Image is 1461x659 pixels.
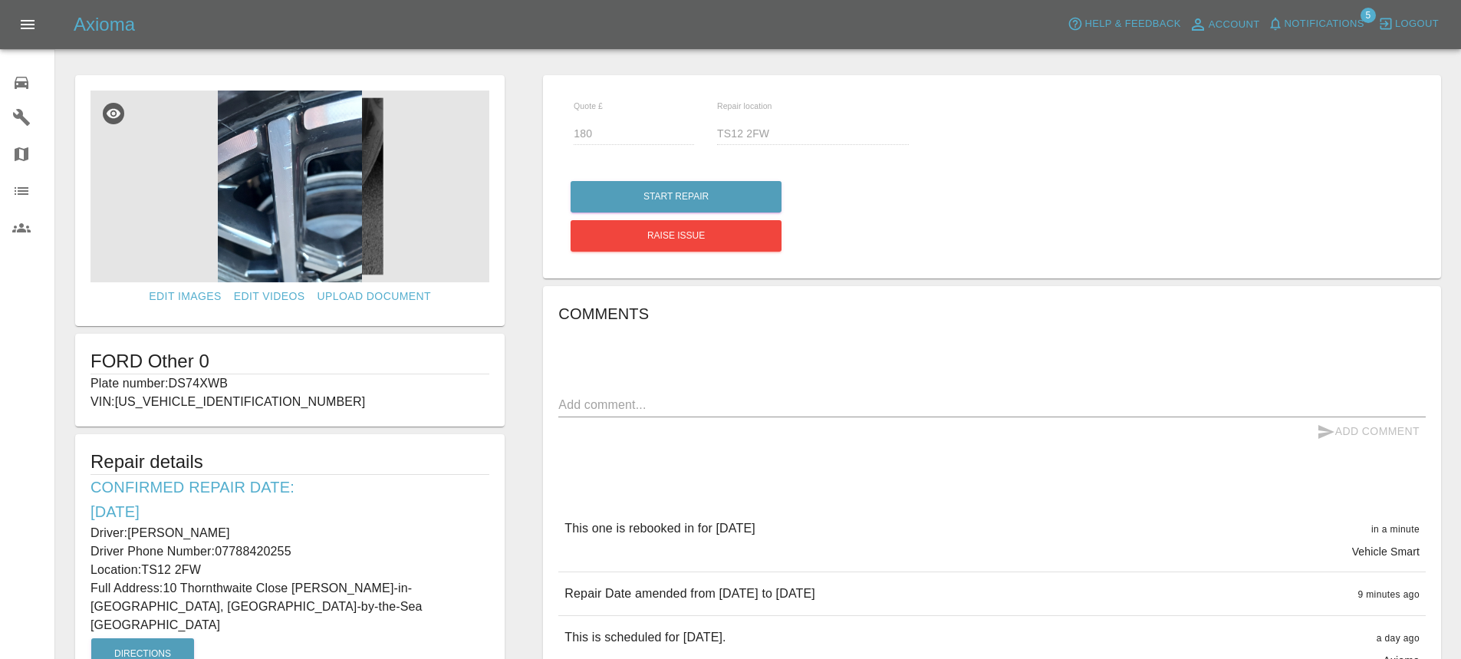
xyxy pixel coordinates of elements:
p: Vehicle Smart [1352,544,1420,559]
span: in a minute [1371,524,1420,535]
button: Start Repair [571,181,782,213]
img: d95d0d4e-a4e7-4d2a-ba9c-aec27a1a8927 [90,91,489,282]
h5: Repair details [90,450,489,474]
p: Driver Phone Number: 07788420255 [90,542,489,561]
p: Full Address: 10 Thornthwaite Close [PERSON_NAME]-in-[GEOGRAPHIC_DATA], [GEOGRAPHIC_DATA]-by-the-... [90,579,489,634]
h5: Axioma [74,12,135,37]
a: Upload Document [311,282,437,311]
p: Repair Date amended from [DATE] to [DATE] [564,585,815,603]
span: Help & Feedback [1084,15,1180,33]
p: Plate number: DS74XWB [90,374,489,393]
p: VIN: [US_VEHICLE_IDENTIFICATION_NUMBER] [90,393,489,411]
span: a day ago [1377,633,1420,644]
button: Raise issue [571,220,782,252]
p: This is scheduled for [DATE]. [564,628,726,647]
button: Logout [1374,12,1443,36]
span: Repair location [717,101,772,110]
a: Edit Images [143,282,227,311]
button: Notifications [1264,12,1368,36]
span: Notifications [1285,15,1364,33]
p: Location: TS12 2FW [90,561,489,579]
button: Help & Feedback [1064,12,1184,36]
p: This one is rebooked in for [DATE] [564,519,755,538]
h1: FORD Other 0 [90,349,489,374]
button: Open drawer [9,6,46,43]
h6: Comments [558,301,1426,326]
span: 9 minutes ago [1357,589,1420,600]
p: Driver: [PERSON_NAME] [90,524,489,542]
span: 5 [1361,8,1376,23]
span: Logout [1395,15,1439,33]
a: Account [1185,12,1264,37]
h6: Confirmed Repair Date: [DATE] [90,475,489,524]
span: Account [1209,16,1260,34]
span: Quote £ [574,101,603,110]
a: Edit Videos [228,282,311,311]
